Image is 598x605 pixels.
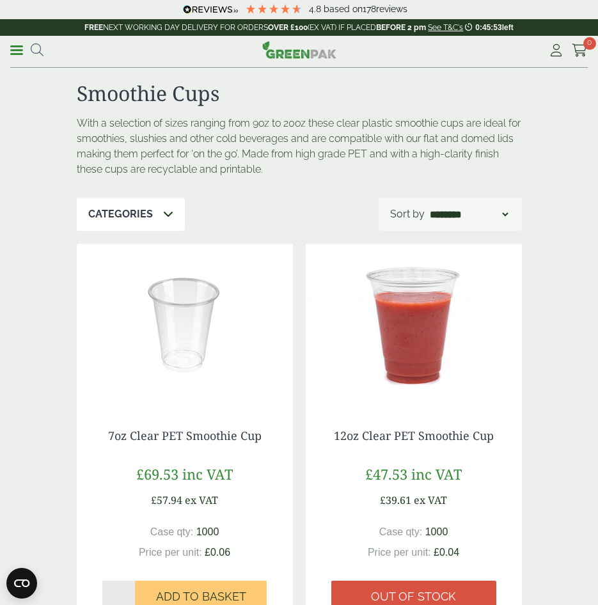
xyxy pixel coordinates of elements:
img: REVIEWS.io [183,5,239,14]
span: 1000 [196,526,219,537]
span: 4.8 [309,4,324,14]
span: inc VAT [182,464,233,483]
span: £57.94 [151,493,182,507]
select: Shop order [427,207,510,222]
span: 1000 [425,526,448,537]
i: My Account [548,44,564,57]
span: ex VAT [185,493,218,507]
strong: OVER £100 [268,23,308,32]
strong: BEFORE 2 pm [376,23,426,32]
h1: Smoothie Cups [77,81,522,106]
a: See T&C's [428,23,463,32]
span: £0.04 [434,547,459,558]
button: Open CMP widget [6,568,37,599]
span: 178 [363,4,376,14]
a: 0 [572,41,588,60]
strong: FREE [84,23,103,32]
p: Categories [88,207,153,222]
span: Based on [324,4,363,14]
span: £69.53 [136,464,178,483]
span: Price per unit: [139,547,202,558]
span: £0.06 [205,547,230,558]
img: 7oz Clear PET Smoothie Cup[13142] [77,244,293,404]
span: reviews [376,4,407,14]
span: 0 [583,37,596,50]
p: With a selection of sizes ranging from 9oz to 20oz these clear plastic smoothie cups are ideal fo... [77,116,522,177]
span: left [502,23,514,32]
span: 0:45:53 [475,23,501,32]
span: Add to Basket [156,590,246,604]
span: £47.53 [365,464,407,483]
span: Price per unit: [368,547,431,558]
a: 12oz Clear PET Smoothie Cup [334,428,494,443]
span: Case qty: [150,526,194,537]
span: ex VAT [414,493,447,507]
a: 7oz Clear PET Smoothie Cup [108,428,262,443]
span: inc VAT [411,464,462,483]
div: 4.78 Stars [245,3,303,15]
img: 12oz PET Smoothie Cup with Raspberry Smoothie no lid [306,244,522,404]
p: Sort by [390,207,425,222]
span: £39.61 [380,493,411,507]
span: Case qty: [379,526,423,537]
span: Out of stock [371,590,456,604]
img: GreenPak Supplies [262,41,336,59]
i: Cart [572,44,588,57]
